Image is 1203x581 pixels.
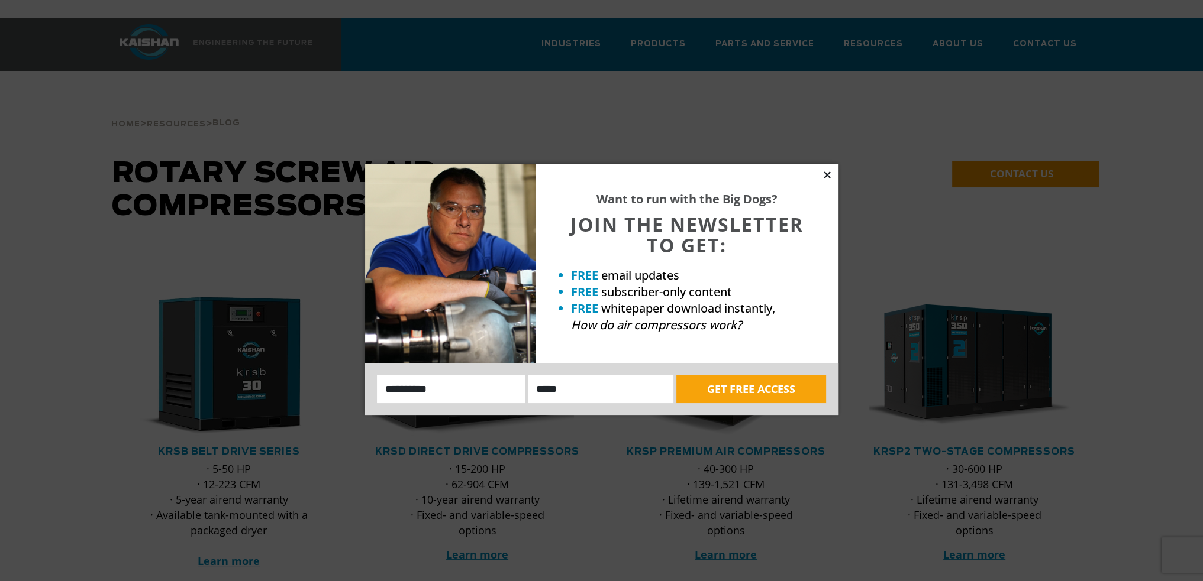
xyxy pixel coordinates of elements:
[822,170,833,180] button: Close
[596,191,778,207] strong: Want to run with the Big Dogs?
[676,375,826,403] button: GET FREE ACCESS
[570,212,804,258] span: JOIN THE NEWSLETTER TO GET:
[601,300,775,316] span: whitepaper download instantly,
[571,300,598,316] strong: FREE
[601,267,679,283] span: email updates
[571,284,598,300] strong: FREE
[571,317,742,333] em: How do air compressors work?
[601,284,732,300] span: subscriber-only content
[571,267,598,283] strong: FREE
[377,375,525,403] input: Name:
[528,375,673,403] input: Email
